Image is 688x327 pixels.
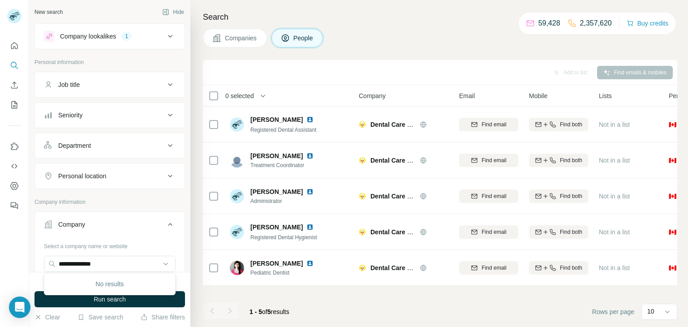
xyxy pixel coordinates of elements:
[647,307,654,316] p: 10
[359,193,366,200] img: Logo of Dental Care For Children
[35,104,185,126] button: Seniority
[250,234,317,241] span: Registered Dental Hygienist
[250,152,303,159] span: [PERSON_NAME]
[58,220,85,229] div: Company
[306,152,314,159] img: LinkedIn logo
[58,172,106,181] div: Personal location
[7,138,21,155] button: Use Surfe on LinkedIn
[34,8,63,16] div: New search
[46,275,173,293] div: No results
[35,74,185,95] button: Job title
[627,17,668,30] button: Buy credits
[34,58,185,66] p: Personal information
[482,156,506,164] span: Find email
[60,32,116,41] div: Company lookalikes
[156,5,190,19] button: Hide
[370,193,444,200] span: Dental Care For Children
[669,120,676,129] span: 🇨🇦
[359,228,366,236] img: Logo of Dental Care For Children
[529,91,547,100] span: Mobile
[482,192,506,200] span: Find email
[370,157,444,164] span: Dental Care For Children
[250,269,317,277] span: Pediatric Dentist
[35,26,185,47] button: Company lookalikes1
[250,127,316,133] span: Registered Dental Assistant
[293,34,314,43] span: People
[669,228,676,237] span: 🇨🇦
[35,214,185,239] button: Company
[58,141,91,150] div: Department
[9,297,30,318] div: Open Intercom Messenger
[121,32,132,40] div: 1
[599,228,630,236] span: Not in a list
[359,91,386,100] span: Company
[370,121,444,128] span: Dental Care For Children
[58,111,82,120] div: Seniority
[370,264,444,271] span: Dental Care For Children
[35,165,185,187] button: Personal location
[482,264,506,272] span: Find email
[262,308,267,315] span: of
[230,225,244,239] img: Avatar
[203,11,677,23] h4: Search
[599,193,630,200] span: Not in a list
[359,264,366,271] img: Logo of Dental Care For Children
[7,38,21,54] button: Quick start
[7,158,21,174] button: Use Surfe API
[560,156,582,164] span: Find both
[34,198,185,206] p: Company information
[669,192,676,201] span: 🇨🇦
[560,120,582,129] span: Find both
[7,97,21,113] button: My lists
[306,260,314,267] img: LinkedIn logo
[44,239,176,250] div: Select a company name or website
[230,117,244,132] img: Avatar
[35,135,185,156] button: Department
[249,308,289,315] span: results
[7,77,21,93] button: Enrich CSV
[599,264,630,271] span: Not in a list
[669,156,676,165] span: 🇨🇦
[529,225,588,239] button: Find both
[538,18,560,29] p: 59,428
[250,161,317,169] span: Treatment Coordinator
[599,121,630,128] span: Not in a list
[250,197,317,205] span: Administrator
[560,228,582,236] span: Find both
[599,91,612,100] span: Lists
[306,188,314,195] img: LinkedIn logo
[306,116,314,123] img: LinkedIn logo
[230,189,244,203] img: Avatar
[580,18,612,29] p: 2,357,620
[250,187,303,196] span: [PERSON_NAME]
[529,118,588,131] button: Find both
[482,228,506,236] span: Find email
[459,189,518,203] button: Find email
[7,178,21,194] button: Dashboard
[529,261,588,275] button: Find both
[359,157,366,164] img: Logo of Dental Care For Children
[230,153,244,168] img: Avatar
[306,224,314,231] img: LinkedIn logo
[77,313,123,322] button: Save search
[592,307,634,316] span: Rows per page
[58,80,80,89] div: Job title
[225,34,258,43] span: Companies
[459,118,518,131] button: Find email
[529,189,588,203] button: Find both
[370,228,444,236] span: Dental Care For Children
[529,154,588,167] button: Find both
[482,120,506,129] span: Find email
[267,308,271,315] span: 5
[459,91,475,100] span: Email
[560,264,582,272] span: Find both
[34,313,60,322] button: Clear
[34,291,185,307] button: Run search
[250,259,303,268] span: [PERSON_NAME]
[599,157,630,164] span: Not in a list
[230,261,244,275] img: Avatar
[141,313,185,322] button: Share filters
[459,261,518,275] button: Find email
[459,225,518,239] button: Find email
[359,121,366,128] img: Logo of Dental Care For Children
